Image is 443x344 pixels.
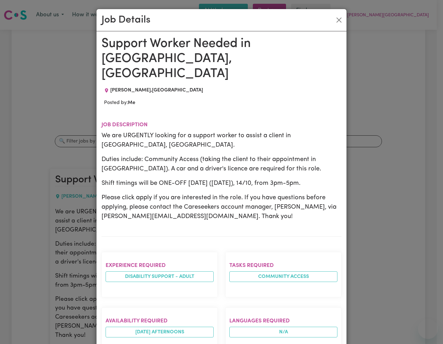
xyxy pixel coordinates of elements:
[102,14,150,26] h2: Job Details
[106,262,214,269] h2: Experience required
[102,86,206,94] div: Job location: EASTWOOD, New South Wales
[106,271,214,282] li: Disability support - Adult
[334,15,344,25] button: Close
[102,179,341,188] p: Shift timings will be ONE-OFF [DATE] ([DATE]), 14/10, from 3pm-5pm.
[102,193,341,221] p: Please click apply if you are interested in the role. If you have questions before applying, plea...
[229,271,337,282] li: Community access
[418,319,438,339] iframe: Button to launch messaging window
[102,131,341,150] p: We are URGENTLY looking for a support worker to assist a client in [GEOGRAPHIC_DATA], [GEOGRAPHIC...
[102,122,341,128] h2: Job description
[128,100,135,105] b: Me
[102,155,341,174] p: Duties include: Community Access (taking the client to their appointment in [GEOGRAPHIC_DATA]). A...
[106,327,214,337] li: [DATE] afternoons
[106,318,214,324] h2: Availability required
[110,88,203,93] span: [PERSON_NAME] , [GEOGRAPHIC_DATA]
[102,36,341,81] h1: Support Worker Needed in [GEOGRAPHIC_DATA], [GEOGRAPHIC_DATA]
[229,318,337,324] h2: Languages required
[104,100,135,105] span: Posted by:
[229,262,337,269] h2: Tasks required
[229,327,337,337] span: N/A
